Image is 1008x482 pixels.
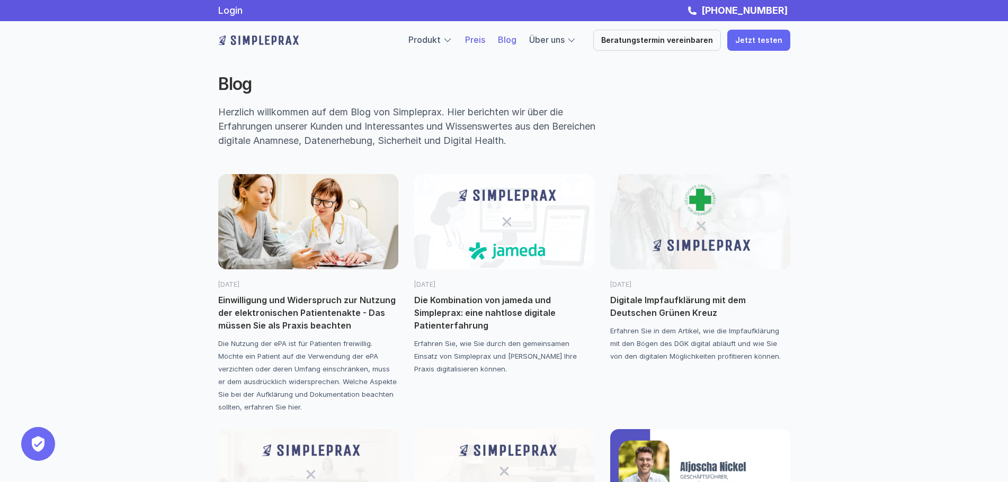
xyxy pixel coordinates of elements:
p: [DATE] [414,280,594,289]
p: Erfahren Sie, wie Sie durch den gemeinsamen Einsatz von Simpleprax und [PERSON_NAME] Ihre Praxis ... [414,337,594,375]
a: [PHONE_NUMBER] [699,5,790,16]
img: Elektronische Patientenakte [218,174,398,269]
a: Blog [498,34,516,45]
a: Login [218,5,243,16]
a: [DATE]Digitale Impfaufklärung mit dem Deutschen Grünen KreuzErfahren Sie in dem Artikel, wie die ... [610,174,790,362]
p: Herzlich willkommen auf dem Blog von Simpleprax. Hier berichten wir über die Erfahrungen unserer ... [218,105,619,148]
p: Die Nutzung der ePA ist für Patienten freiwillig. Möchte ein Patient auf die Verwendung der ePA v... [218,337,398,413]
a: Jetzt testen [727,30,790,51]
a: Elektronische Patientenakte[DATE]Einwilligung und Widerspruch zur Nutzung der elektronischen Pati... [218,174,398,413]
h2: Blog [218,74,615,94]
a: Beratungstermin vereinbaren [593,30,721,51]
p: Erfahren Sie in dem Artikel, wie die Impfaufklärung mit den Bögen des DGK digital abläuft und wie... [610,324,790,362]
p: Beratungstermin vereinbaren [601,36,713,45]
p: Einwilligung und Widerspruch zur Nutzung der elektronischen Patientenakte - Das müssen Sie als Pr... [218,294,398,332]
a: Produkt [408,34,441,45]
p: Digitale Impfaufklärung mit dem Deutschen Grünen Kreuz [610,294,790,319]
a: [DATE]Die Kombination von jameda und Simpleprax: eine nahtlose digitale PatienterfahrungErfahren ... [414,174,594,375]
p: Die Kombination von jameda und Simpleprax: eine nahtlose digitale Patienterfahrung [414,294,594,332]
p: [DATE] [218,280,398,289]
strong: [PHONE_NUMBER] [701,5,788,16]
a: Preis [465,34,485,45]
p: Jetzt testen [735,36,782,45]
a: Über uns [529,34,565,45]
p: [DATE] [610,280,790,289]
